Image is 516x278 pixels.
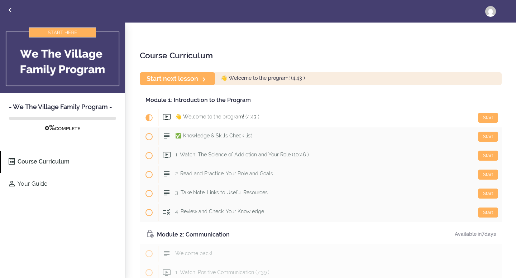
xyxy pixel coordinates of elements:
a: Back to courses [0,0,20,21]
div: Module 1: Introduction to the Program [140,92,502,108]
span: Current item [140,108,158,127]
div: Module 2: Communication [140,226,502,244]
div: Available in days [455,230,496,238]
div: Start [478,189,498,199]
a: Start 3. Take Note: Links to Useful Resources [140,184,502,203]
span: Welcome back! [175,250,212,256]
img: ncurtissings@gmail.com [485,6,496,17]
span: 1. Watch: The Science of Addiction and Your Role (10:46 ) [175,152,309,157]
h2: Course Curriculum [140,49,502,62]
span: 7 [482,231,484,237]
svg: Back to courses [6,6,14,14]
div: Start [478,151,498,161]
span: 4. Review and Check: Your Knowledge [175,209,264,214]
a: Current item Start 👋 Welcome to the program! (4:43 ) [140,108,502,127]
a: Start 1. Watch: The Science of Addiction and Your Role (10:46 ) [140,146,502,165]
a: Start 4. Review and Check: Your Knowledge [140,203,502,222]
div: Start [478,208,498,218]
a: Welcome back! [140,244,502,263]
span: 1. Watch: Positive Communication (7:39 ) [175,269,269,275]
div: COMPLETE [9,123,116,133]
span: 👋 Welcome to the program! (4:43 ) [221,75,305,81]
div: Start [478,113,498,123]
a: Course Curriculum [1,151,125,173]
span: ✅ Knowledge & Skills Check list [175,133,252,138]
div: Start [478,132,498,142]
span: 👋 Welcome to the program! (4:43 ) [175,114,259,120]
a: Start ✅ Knowledge & Skills Check list [140,127,502,146]
a: Start next lesson [140,72,215,85]
span: 3. Take Note: Links to Useful Resources [175,190,268,195]
span: 2. Read and Practice: Your Role and Goals [175,171,273,176]
a: Start 2. Read and Practice: Your Role and Goals [140,165,502,184]
span: 0% [45,123,55,132]
a: Your Guide [1,173,125,195]
div: Start [478,170,498,180]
